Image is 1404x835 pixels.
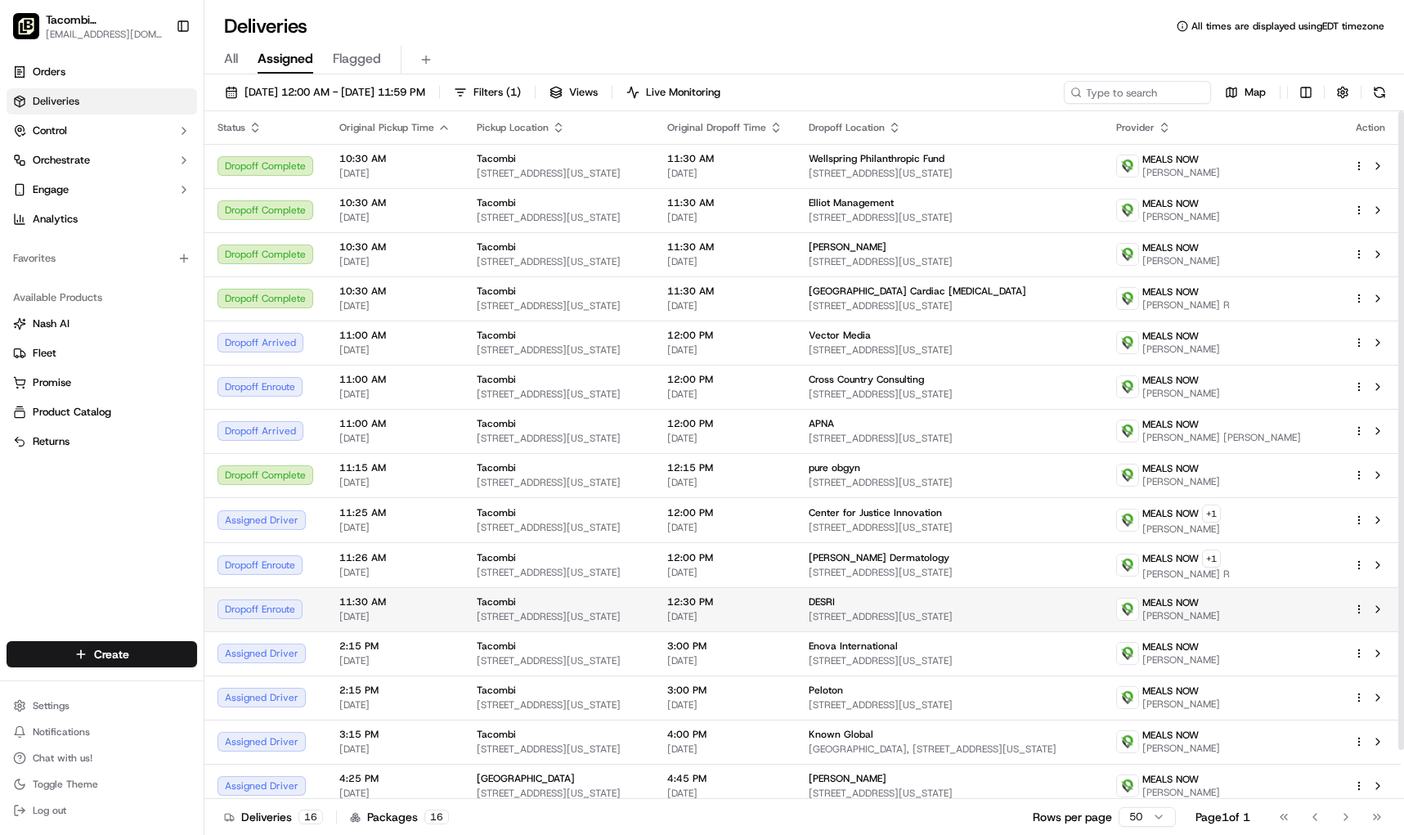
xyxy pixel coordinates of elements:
[1117,510,1138,531] img: melas_now_logo.png
[7,641,197,667] button: Create
[1117,200,1138,221] img: melas_now_logo.png
[542,81,605,104] button: Views
[56,156,268,173] div: Start new chat
[278,161,298,181] button: Start new chat
[350,809,449,825] div: Packages
[809,654,1090,667] span: [STREET_ADDRESS][US_STATE]
[1142,330,1199,343] span: MEALS NOW
[477,698,641,712] span: [STREET_ADDRESS][US_STATE]
[809,343,1090,357] span: [STREET_ADDRESS][US_STATE]
[33,752,92,765] span: Chat with us!
[218,121,245,134] span: Status
[667,167,783,180] span: [DATE]
[339,329,451,342] span: 11:00 AM
[339,728,451,741] span: 3:15 PM
[339,772,451,785] span: 4:25 PM
[809,640,898,653] span: Enova International
[809,787,1090,800] span: [STREET_ADDRESS][US_STATE]
[477,329,516,342] span: Tacombi
[477,595,516,608] span: Tacombi
[1202,550,1221,568] button: +1
[477,728,516,741] span: Tacombi
[1353,121,1388,134] div: Action
[809,743,1090,756] span: [GEOGRAPHIC_DATA], [STREET_ADDRESS][US_STATE]
[339,521,451,534] span: [DATE]
[339,343,451,357] span: [DATE]
[224,809,323,825] div: Deliveries
[33,375,71,390] span: Promise
[809,388,1090,401] span: [STREET_ADDRESS][US_STATE]
[339,373,451,386] span: 11:00 AM
[667,566,783,579] span: [DATE]
[477,167,641,180] span: [STREET_ADDRESS][US_STATE]
[667,772,783,785] span: 4:45 PM
[1117,244,1138,265] img: melas_now_logo.png
[477,417,516,430] span: Tacombi
[1142,475,1220,488] span: [PERSON_NAME]
[298,810,323,824] div: 16
[1142,609,1220,622] span: [PERSON_NAME]
[33,778,98,791] span: Toggle Theme
[477,506,516,519] span: Tacombi
[339,121,434,134] span: Original Pickup Time
[33,346,56,361] span: Fleet
[339,432,451,445] span: [DATE]
[339,417,451,430] span: 11:00 AM
[619,81,728,104] button: Live Monitoring
[1117,599,1138,620] img: melas_now_logo.png
[473,85,521,100] span: Filters
[1195,809,1250,825] div: Page 1 of 1
[16,156,46,186] img: 1736555255976-a54dd68f-1ca7-489b-9aae-adbdc363a1c4
[809,698,1090,712] span: [STREET_ADDRESS][US_STATE]
[7,694,197,717] button: Settings
[339,388,451,401] span: [DATE]
[258,49,313,69] span: Assigned
[7,59,197,85] a: Orders
[809,521,1090,534] span: [STREET_ADDRESS][US_STATE]
[1117,731,1138,752] img: melas_now_logo.png
[339,610,451,623] span: [DATE]
[13,13,39,39] img: Tacombi Empire State Building
[477,566,641,579] span: [STREET_ADDRESS][US_STATE]
[1142,552,1199,565] span: MEALS NOW
[1142,640,1199,653] span: MEALS NOW
[7,429,197,455] button: Returns
[1117,288,1138,309] img: melas_now_logo.png
[339,551,451,564] span: 11:26 AM
[339,506,451,519] span: 11:25 AM
[339,787,451,800] span: [DATE]
[13,346,191,361] a: Fleet
[667,417,783,430] span: 12:00 PM
[1117,465,1138,486] img: melas_now_logo.png
[7,245,197,272] div: Favorites
[1142,431,1301,444] span: [PERSON_NAME] [PERSON_NAME]
[339,255,451,268] span: [DATE]
[667,521,783,534] span: [DATE]
[809,211,1090,224] span: [STREET_ADDRESS][US_STATE]
[16,239,29,252] div: 📗
[569,85,598,100] span: Views
[16,16,49,49] img: Nash
[477,196,516,209] span: Tacombi
[477,654,641,667] span: [STREET_ADDRESS][US_STATE]
[667,255,783,268] span: [DATE]
[43,105,294,123] input: Got a question? Start typing here...
[506,85,521,100] span: ( 1 )
[1142,299,1230,312] span: [PERSON_NAME] R
[16,65,298,92] p: Welcome 👋
[477,551,516,564] span: Tacombi
[33,725,90,738] span: Notifications
[339,698,451,712] span: [DATE]
[7,285,197,311] div: Available Products
[667,121,766,134] span: Original Dropoff Time
[667,476,783,489] span: [DATE]
[1116,121,1155,134] span: Provider
[138,239,151,252] div: 💻
[13,405,191,420] a: Product Catalog
[809,772,886,785] span: [PERSON_NAME]
[667,698,783,712] span: [DATE]
[667,640,783,653] span: 3:00 PM
[1142,285,1199,299] span: MEALS NOW
[667,654,783,667] span: [DATE]
[33,153,90,168] span: Orchestrate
